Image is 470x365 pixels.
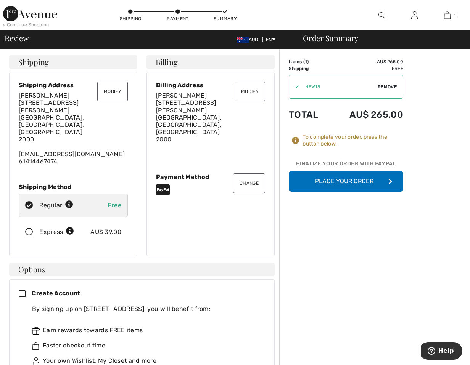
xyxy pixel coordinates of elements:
[5,34,29,42] span: Review
[329,58,403,65] td: AU$ 265.00
[294,34,465,42] div: Order Summary
[32,327,40,335] img: rewards.svg
[19,92,128,165] div: [EMAIL_ADDRESS][DOMAIN_NAME] 61414467474
[19,99,84,143] span: [STREET_ADDRESS][PERSON_NAME] [GEOGRAPHIC_DATA], [GEOGRAPHIC_DATA], [GEOGRAPHIC_DATA] 2000
[19,82,128,89] div: Shipping Address
[237,37,249,43] img: Australian Dollar
[454,12,456,19] span: 1
[156,99,221,143] span: [STREET_ADDRESS][PERSON_NAME] [GEOGRAPHIC_DATA], [GEOGRAPHIC_DATA], [GEOGRAPHIC_DATA] 2000
[303,134,403,147] div: To complete your order, press the button below.
[32,304,259,314] div: By signing up on [STREET_ADDRESS], you will benefit from:
[233,173,265,193] button: Change
[378,83,397,90] span: Remove
[166,15,189,22] div: Payment
[444,11,451,20] img: My Bag
[90,227,121,237] div: AU$ 39.00
[3,6,57,21] img: 1ère Avenue
[289,65,329,72] td: Shipping
[119,15,142,22] div: Shipping
[289,102,329,128] td: Total
[156,92,207,99] span: [PERSON_NAME]
[19,183,128,191] div: Shipping Method
[289,160,403,171] div: Finalize Your Order with PayPal
[39,227,74,237] div: Express
[39,201,73,210] div: Regular
[18,58,49,66] span: Shipping
[289,171,403,192] button: Place Your Order
[289,83,299,90] div: ✔
[108,202,121,209] span: Free
[3,21,49,28] div: < Continue Shopping
[329,102,403,128] td: AU$ 265.00
[431,11,464,20] a: 1
[237,37,261,42] span: AUD
[405,11,424,20] a: Sign In
[156,82,265,89] div: Billing Address
[235,82,265,101] button: Modify
[411,11,418,20] img: My Info
[156,58,177,66] span: Billing
[378,11,385,20] img: search the website
[9,263,275,276] h4: Options
[421,342,462,361] iframe: Opens a widget where you can find more information
[214,15,237,22] div: Summary
[97,82,128,101] button: Modify
[32,357,40,365] img: ownWishlist.svg
[19,92,69,99] span: [PERSON_NAME]
[299,75,378,98] input: Promo code
[156,173,265,181] div: Payment Method
[305,59,307,64] span: 1
[266,37,275,42] span: EN
[329,65,403,72] td: Free
[32,326,259,335] div: Earn rewards towards FREE items
[32,290,80,297] span: Create Account
[289,58,329,65] td: Items ( )
[32,342,40,350] img: faster.svg
[32,341,259,350] div: Faster checkout time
